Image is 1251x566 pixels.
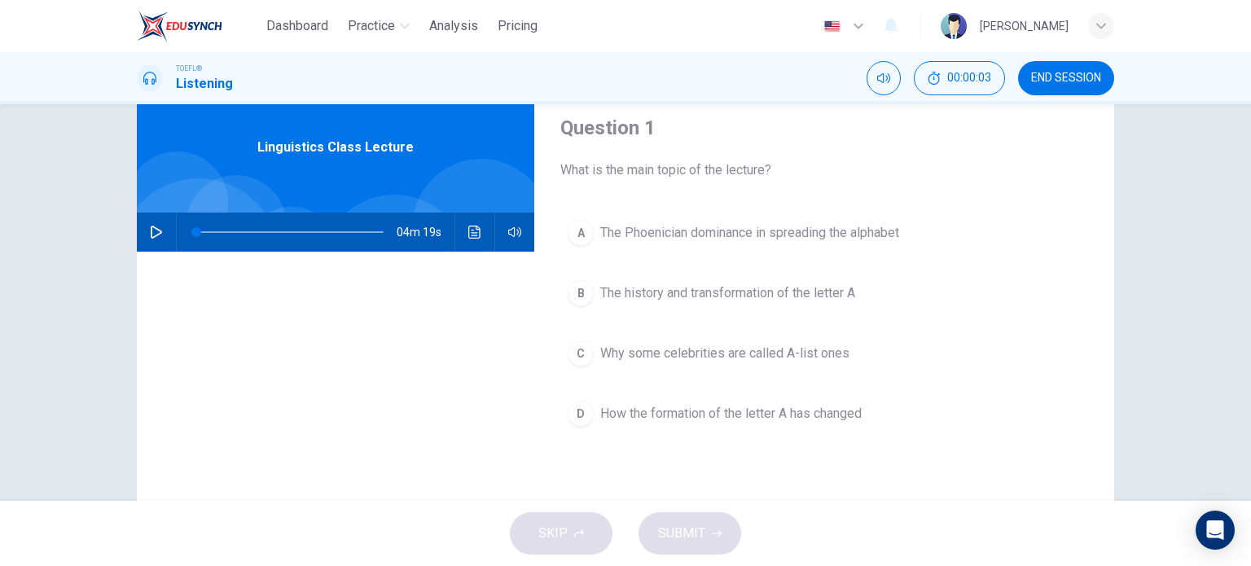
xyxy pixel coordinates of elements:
span: Pricing [498,16,538,36]
span: The history and transformation of the letter A [600,283,855,303]
span: How the formation of the letter A has changed [600,404,862,423]
div: D [568,401,594,427]
span: 04m 19s [397,213,454,252]
button: Pricing [491,11,544,41]
button: END SESSION [1018,61,1114,95]
div: Open Intercom Messenger [1196,511,1235,550]
span: What is the main topic of the lecture? [560,160,1088,180]
div: C [568,340,594,366]
span: Dashboard [266,16,328,36]
img: Profile picture [941,13,967,39]
div: B [568,280,594,306]
div: Hide [914,61,1005,95]
button: DHow the formation of the letter A has changed [560,393,1088,434]
span: END SESSION [1031,72,1101,85]
span: Practice [348,16,395,36]
span: Analysis [429,16,478,36]
span: Linguistics Class Lecture [257,138,414,157]
button: Practice [341,11,416,41]
a: EduSynch logo [137,10,260,42]
div: Mute [867,61,901,95]
span: 00:00:03 [947,72,991,85]
span: The Phoenician dominance in spreading the alphabet [600,223,899,243]
button: Dashboard [260,11,335,41]
button: CWhy some celebrities are called A-list ones [560,333,1088,374]
img: en [822,20,842,33]
span: Why some celebrities are called A-list ones [600,344,849,363]
div: [PERSON_NAME] [980,16,1069,36]
h1: Listening [176,74,233,94]
h4: Question 1 [560,115,1088,141]
img: EduSynch logo [137,10,222,42]
button: Click to see the audio transcription [462,213,488,252]
div: A [568,220,594,246]
button: AThe Phoenician dominance in spreading the alphabet [560,213,1088,253]
span: TOEFL® [176,63,202,74]
button: Analysis [423,11,485,41]
button: 00:00:03 [914,61,1005,95]
button: BThe history and transformation of the letter A [560,273,1088,314]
